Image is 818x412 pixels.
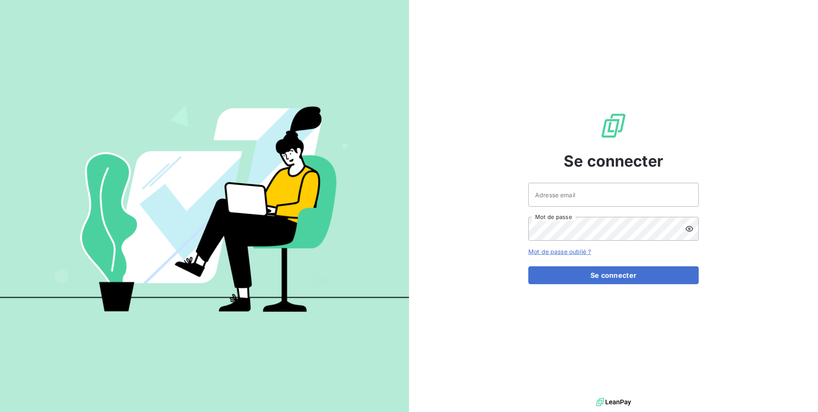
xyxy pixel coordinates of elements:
[564,150,663,173] span: Se connecter
[528,266,699,284] button: Se connecter
[528,183,699,207] input: placeholder
[528,248,591,255] a: Mot de passe oublié ?
[600,112,627,139] img: Logo LeanPay
[596,396,631,409] img: logo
